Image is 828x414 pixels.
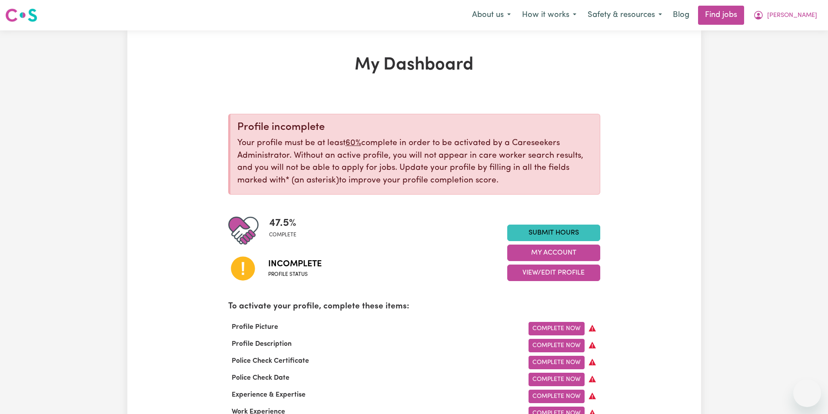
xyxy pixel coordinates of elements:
button: About us [466,6,516,24]
span: 47.5 % [269,215,296,231]
a: Find jobs [698,6,744,25]
a: Submit Hours [507,225,600,241]
a: Complete Now [529,390,585,403]
button: Safety & resources [582,6,668,24]
p: Your profile must be at least complete in order to be activated by a Careseekers Administrator. W... [237,137,593,187]
span: Police Check Date [228,374,293,381]
h1: My Dashboard [228,55,600,76]
a: Complete Now [529,373,585,386]
span: an asterisk [286,176,339,185]
div: Profile incomplete [237,121,593,134]
span: Profile Description [228,341,295,348]
button: My Account [748,6,823,24]
a: Careseekers logo [5,5,37,25]
span: Experience & Expertise [228,391,309,398]
button: How it works [516,6,582,24]
p: To activate your profile, complete these items: [228,301,600,313]
a: Blog [668,6,695,25]
u: 60% [346,139,361,147]
span: Incomplete [268,258,322,271]
button: My Account [507,245,600,261]
iframe: Button to launch messaging window [793,379,821,407]
span: Profile status [268,271,322,278]
a: Complete Now [529,356,585,369]
div: Profile completeness: 47.5% [269,215,303,246]
a: Complete Now [529,339,585,352]
span: Profile Picture [228,324,282,331]
span: Police Check Certificate [228,358,313,364]
span: [PERSON_NAME] [767,11,817,20]
span: complete [269,231,296,239]
button: View/Edit Profile [507,265,600,281]
img: Careseekers logo [5,7,37,23]
a: Complete Now [529,322,585,335]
